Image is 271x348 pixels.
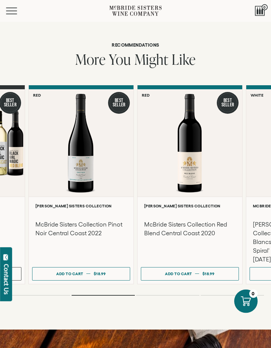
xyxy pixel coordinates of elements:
[165,269,192,279] div: Add to cart
[172,50,195,69] span: Like
[137,86,243,285] a: Red Best Seller McBride Sisters Collection Red Blend Central Coast [PERSON_NAME] Sisters Collecti...
[142,93,150,98] h6: Red
[35,204,127,208] h6: [PERSON_NAME] Sisters Collection
[28,86,134,285] a: Red Best Seller McBride Sisters Collection Central Coast Pinot Noir [PERSON_NAME] Sisters Collect...
[144,220,236,238] h3: McBride Sisters Collection Red Blend Central Coast 2020
[249,290,258,298] div: 0
[262,4,268,10] span: 0
[23,43,249,48] h6: Recommendations
[144,204,236,208] h6: [PERSON_NAME] Sisters Collection
[109,50,131,69] span: You
[56,269,83,279] div: Add to cart
[134,50,169,69] span: Might
[7,295,70,296] li: Page dot 1
[32,267,130,281] button: Add to cart $18.99
[6,8,30,14] button: Mobile Menu Trigger
[3,264,10,295] div: Contact Us
[35,220,127,238] h3: McBride Sisters Collection Pinot Noir Central Coast 2022
[136,295,199,296] li: Page dot 3
[202,272,215,276] span: $18.99
[75,50,105,69] span: More
[94,272,106,276] span: $18.99
[201,295,264,296] li: Page dot 4
[251,93,263,98] h6: White
[141,267,239,281] button: Add to cart $18.99
[33,93,41,98] h6: Red
[72,295,135,296] li: Page dot 2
